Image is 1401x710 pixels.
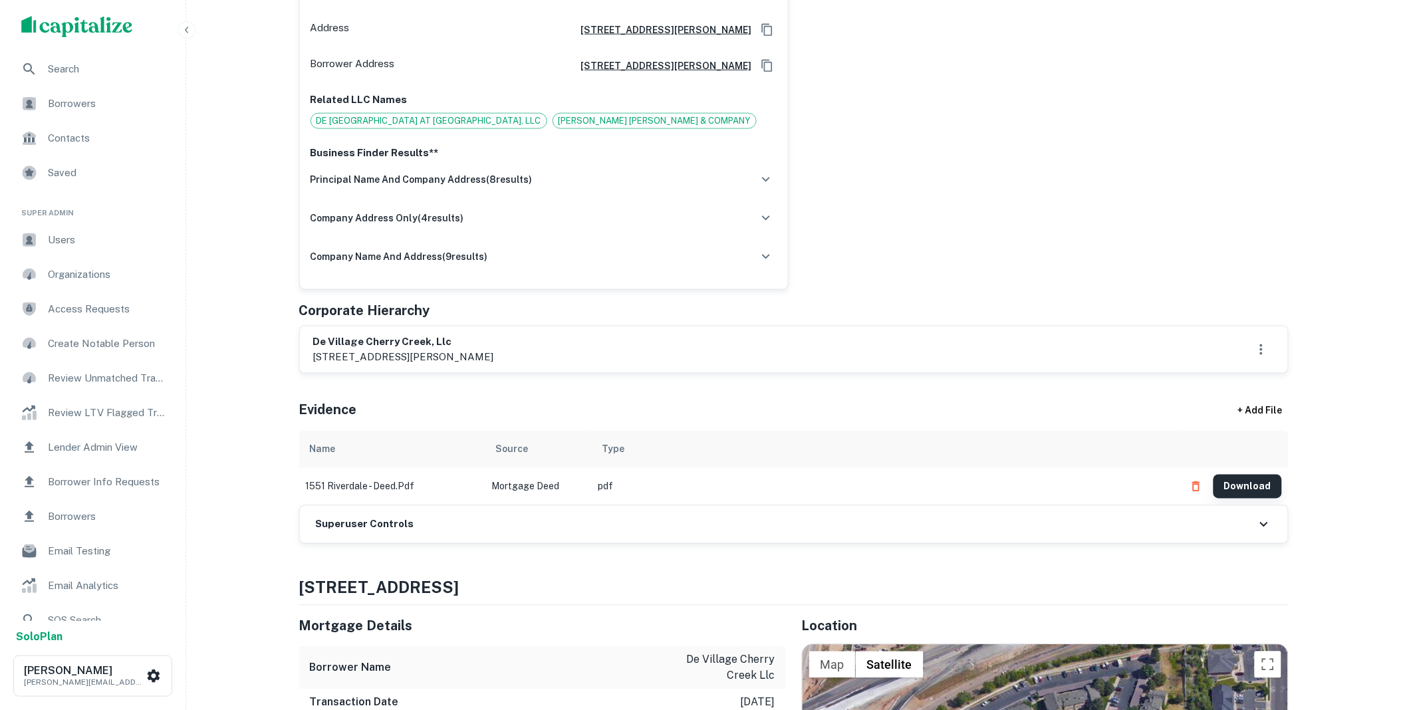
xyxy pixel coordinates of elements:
a: Email Analytics [11,570,175,602]
span: Search [48,61,167,77]
p: de village cherry creek llc [656,652,775,684]
span: Email Analytics [48,578,167,594]
td: 1551 riverdale - deed.pdf [299,468,485,505]
img: capitalize-logo.png [21,16,133,37]
p: Related LLC Names [311,92,777,108]
a: Contacts [11,122,175,154]
a: Review Unmatched Transactions [11,362,175,394]
button: Show satellite imagery [856,651,924,678]
div: + Add File [1214,399,1307,423]
a: [STREET_ADDRESS][PERSON_NAME] [571,59,752,73]
span: DE [GEOGRAPHIC_DATA] AT [GEOGRAPHIC_DATA], LLC [311,114,547,128]
p: Business Finder Results** [311,145,777,161]
span: Review Unmatched Transactions [48,370,167,386]
h5: Mortgage Details [299,616,786,636]
h6: Borrower Name [310,660,392,676]
span: Borrower Info Requests [48,474,167,490]
button: Copy Address [757,56,777,76]
td: pdf [592,468,1178,505]
button: [PERSON_NAME][PERSON_NAME][EMAIL_ADDRESS][DOMAIN_NAME] [13,655,172,697]
h6: principal name and company address ( 8 results) [311,172,533,187]
a: Create Notable Person [11,328,175,360]
th: Name [299,431,485,468]
h6: Superuser Controls [316,517,414,532]
a: SoloPlan [16,629,63,645]
a: Organizations [11,259,175,291]
h6: company name and address ( 9 results) [311,249,488,264]
div: Source [496,441,529,457]
h4: [STREET_ADDRESS] [299,576,1289,600]
a: [STREET_ADDRESS][PERSON_NAME] [571,23,752,37]
p: Address [311,20,350,40]
h6: company address only ( 4 results) [311,211,464,225]
span: Email Testing [48,543,167,559]
a: Borrowers [11,88,175,120]
li: Super Admin [11,191,175,224]
h6: [PERSON_NAME] [24,665,144,676]
span: Users [48,232,167,248]
p: [PERSON_NAME][EMAIL_ADDRESS][DOMAIN_NAME] [24,676,144,688]
button: Toggle fullscreen view [1255,651,1281,678]
p: [STREET_ADDRESS][PERSON_NAME] [313,350,494,366]
span: [PERSON_NAME] [PERSON_NAME] & COMPANY [553,114,756,128]
button: Copy Address [757,20,777,40]
iframe: Chat Widget [1335,604,1401,667]
a: Borrower Info Requests [11,466,175,498]
span: Borrowers [48,509,167,525]
a: Access Requests [11,293,175,325]
h5: Location [802,616,1289,636]
div: scrollable content [299,431,1289,505]
th: Type [592,431,1178,468]
a: Search [11,53,175,85]
td: Mortgage Deed [485,468,592,505]
span: Contacts [48,130,167,146]
h5: Evidence [299,400,357,420]
button: Delete file [1184,476,1208,497]
h6: de village cherry creek, llc [313,334,494,350]
span: Borrowers [48,96,167,112]
h5: Corporate Hierarchy [299,300,430,320]
a: Email Testing [11,535,175,567]
button: Show street map [809,651,856,678]
a: Lender Admin View [11,431,175,463]
a: Users [11,224,175,256]
span: Organizations [48,267,167,283]
th: Source [485,431,592,468]
a: Borrowers [11,501,175,532]
div: Type [602,441,625,457]
span: Access Requests [48,301,167,317]
span: Create Notable Person [48,336,167,352]
p: Borrower Address [311,56,395,76]
button: Download [1213,475,1282,499]
span: SOS Search [48,612,167,628]
a: Saved [11,157,175,189]
div: Name [310,441,336,457]
a: Review LTV Flagged Transactions [11,397,175,429]
span: Lender Admin View [48,439,167,455]
span: Saved [48,165,167,181]
a: SOS Search [11,604,175,636]
strong: Solo Plan [16,630,63,643]
span: Review LTV Flagged Transactions [48,405,167,421]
